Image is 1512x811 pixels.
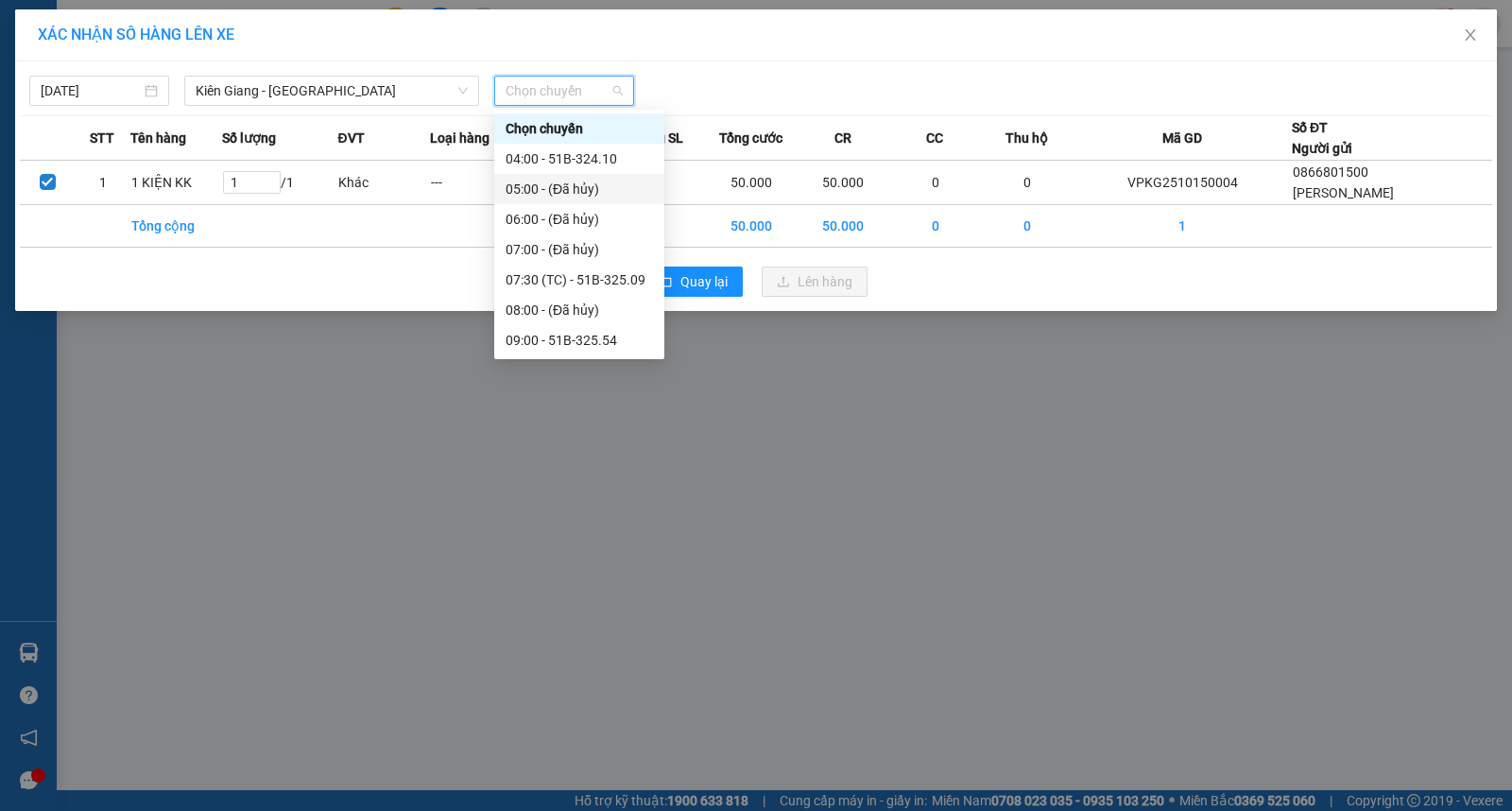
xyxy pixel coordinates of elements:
b: [PERSON_NAME] [109,12,267,36]
span: Mã GD [1162,128,1202,148]
td: 0 [981,161,1073,205]
span: Thu hộ [1005,128,1048,148]
span: CC [926,128,943,148]
div: Chọn chuyến [494,113,664,144]
td: 0 [889,161,981,205]
span: phone [9,140,24,155]
div: 04:00 - 51B-324.10 [506,148,653,169]
td: 0 [981,205,1073,248]
div: 07:30 (TC) - 51B-325.09 [506,269,653,290]
div: Chọn chuyến [506,118,653,139]
span: Tên hàng [130,128,186,148]
span: close [1463,27,1478,43]
td: 1 KIỆN KK [130,161,222,205]
span: Số lượng [222,128,276,148]
li: 1900 8181 [9,136,360,160]
span: Tổng cước [719,128,782,148]
button: rollbackQuay lại [644,267,743,297]
td: --- [430,161,522,205]
span: 0866801500 [1293,164,1368,180]
img: logo.jpg [9,9,103,103]
div: 07:00 - (Đã hủy) [506,239,653,260]
span: ĐVT [337,128,364,148]
td: / 1 [222,161,338,205]
button: uploadLên hàng [762,267,868,297]
td: Tổng cộng [130,205,222,248]
span: STT [90,128,114,148]
div: 05:00 - (Đã hủy) [506,179,653,199]
td: 1 [1073,205,1291,248]
td: 50.000 [705,205,797,248]
span: [PERSON_NAME] [1293,185,1394,200]
span: CR [834,128,851,148]
span: environment [109,45,124,60]
td: 50.000 [798,205,889,248]
span: Quay lại [680,271,728,292]
input: 15/10/2025 [41,80,141,101]
td: 50.000 [798,161,889,205]
button: Close [1444,9,1497,62]
li: E11, Đường số 8, Khu dân cư Nông [GEOGRAPHIC_DATA], Kv.[GEOGRAPHIC_DATA], [GEOGRAPHIC_DATA] [9,42,360,137]
span: rollback [660,275,673,290]
div: 06:00 - (Đã hủy) [506,209,653,230]
td: 0 [889,205,981,248]
td: Khác [337,161,429,205]
td: VPKG2510150004 [1073,161,1291,205]
td: 1 [75,161,129,205]
td: 50.000 [705,161,797,205]
div: 08:00 - (Đã hủy) [506,300,653,320]
div: 09:00 - 51B-325.54 [506,330,653,351]
span: XÁC NHẬN SỐ HÀNG LÊN XE [38,26,234,43]
span: Chọn chuyến [506,77,623,105]
span: Kiên Giang - Cần Thơ [196,77,468,105]
span: down [457,85,469,96]
div: Số ĐT Người gửi [1292,117,1352,159]
span: Loại hàng [430,128,490,148]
